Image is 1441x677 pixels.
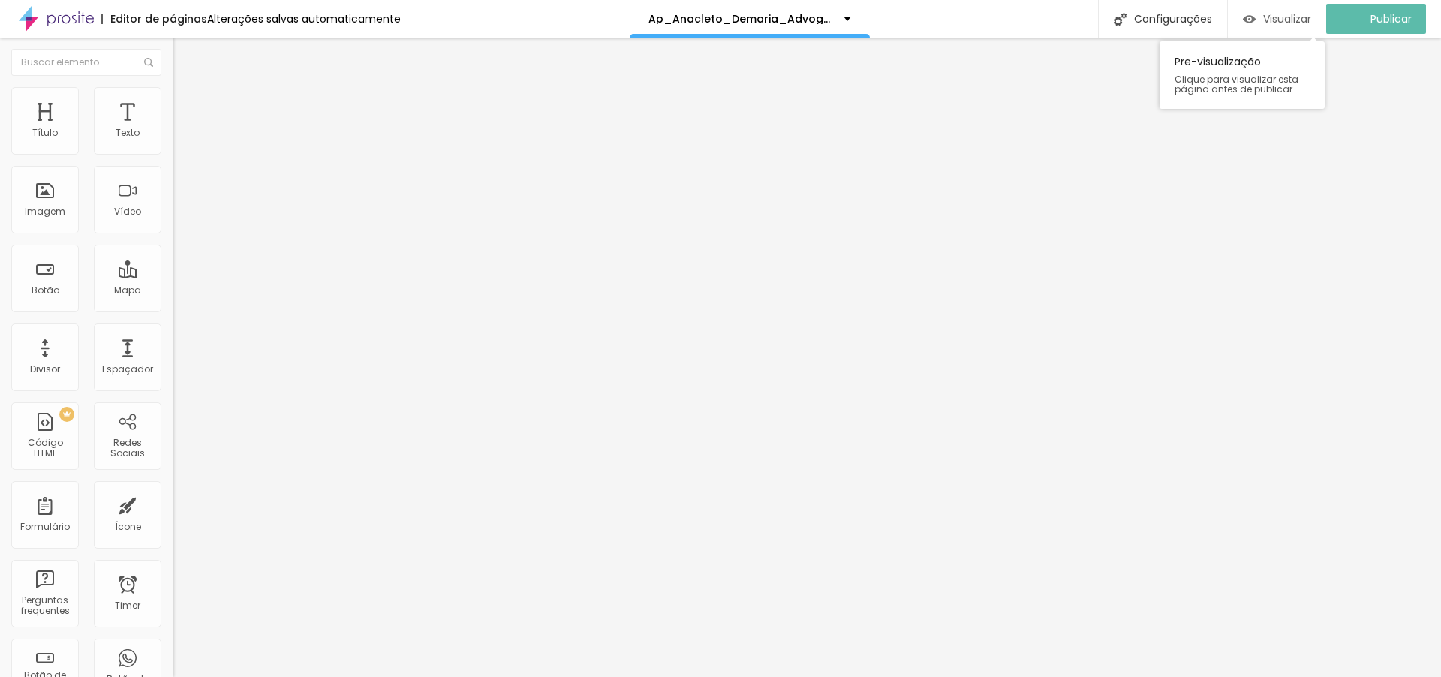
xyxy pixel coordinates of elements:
div: Divisor [30,364,60,375]
p: Ap_Anacleto_Demaria_Advogados_Diego_Rocha_Fotografia [648,14,832,24]
img: Icone [144,58,153,67]
button: Visualizar [1228,4,1326,34]
button: Publicar [1326,4,1426,34]
div: Texto [116,128,140,138]
div: Formulário [20,522,70,532]
div: Ícone [115,522,141,532]
img: view-1.svg [1243,13,1256,26]
span: Publicar [1370,13,1412,25]
div: Alterações salvas automaticamente [207,14,401,24]
div: Espaçador [102,364,153,375]
div: Editor de páginas [101,14,207,24]
span: Visualizar [1263,13,1311,25]
input: Buscar elemento [11,49,161,76]
div: Pre-visualização [1160,41,1325,109]
div: Botão [32,285,59,296]
div: Imagem [25,206,65,217]
iframe: Editor [173,38,1441,677]
div: Redes Sociais [98,438,157,459]
span: Clique para visualizar esta página antes de publicar. [1175,74,1310,94]
img: Icone [1114,13,1127,26]
div: Timer [115,600,140,611]
div: Mapa [114,285,141,296]
div: Título [32,128,58,138]
div: Código HTML [15,438,74,459]
div: Vídeo [114,206,141,217]
div: Perguntas frequentes [15,595,74,617]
